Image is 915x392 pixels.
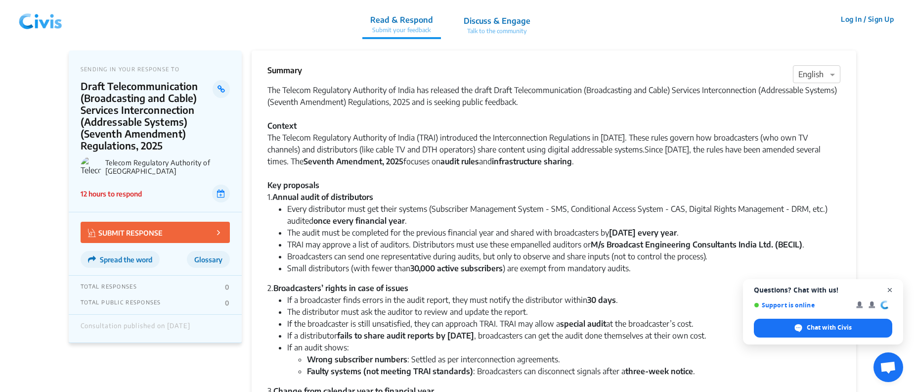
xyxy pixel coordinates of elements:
strong: fails to share audit reports by [DATE] [337,331,474,341]
p: Summary [267,64,302,76]
li: If an audit shows: [287,342,840,377]
strong: Faulty systems (not meeting TRAI standards) [307,366,473,376]
div: Open chat [873,352,903,382]
li: : Settled as per interconnection agreements. [307,353,840,365]
div: 2. [267,282,840,294]
p: Telecom Regulatory Authority of [GEOGRAPHIC_DATA] [105,158,230,175]
li: The audit must be completed for the previous financial year and shared with broadcasters by . [287,227,840,239]
p: Draft Telecommunication (Broadcasting and Cable) Services Interconnection (Addressable Systems) (... [81,80,213,151]
strong: M/s Broadcast Engineering Consultants India Ltd. (BECIL) [591,240,802,249]
button: Glossary [187,251,230,268]
strong: Context [267,121,297,131]
button: Spread the word [81,251,160,268]
li: The distributor must ask the auditor to review and update the report. [287,306,840,318]
p: 0 [225,283,229,291]
strong: special audit [560,319,606,329]
img: navlogo.png [15,4,66,34]
strong: Seventh Amendment, 2025 [304,156,403,166]
button: Log In / Sign Up [834,11,900,27]
li: Broadcasters can send one representative during audits, but only to observe and share inputs (not... [287,250,840,262]
p: TOTAL RESPONSES [81,283,137,291]
p: SENDING IN YOUR RESPONSE TO [81,66,230,72]
strong: Key proposals [267,180,319,190]
li: If a broadcaster finds errors in the audit report, they must notify the distributor within . [287,294,840,306]
p: SUBMIT RESPONSE [88,227,163,238]
li: If the broadcaster is still unsatisfied, they can approach TRAI. TRAI may allow a at the broadcas... [287,318,840,330]
button: SUBMIT RESPONSE [81,222,230,243]
img: Vector.jpg [88,229,96,237]
span: Close chat [884,284,896,296]
p: 0 [225,299,229,307]
div: Chat with Civis [754,319,892,338]
strong: [DATE] every year [609,228,677,238]
span: Chat with Civis [807,323,852,332]
li: : Broadcasters can disconnect signals after a . [307,365,840,377]
div: 1. [267,191,840,203]
strong: Wrong subscriber numbers [307,354,407,364]
p: Submit your feedback [370,26,433,35]
li: If a distributor , broadcasters can get the audit done themselves at their own cost. [287,330,840,342]
p: Read & Respond [370,14,433,26]
span: Support is online [754,301,849,309]
span: Spread the word [100,255,152,264]
li: TRAI may approve a list of auditors. Distributors must use these empanelled auditors or . [287,239,840,250]
img: Telecom Regulatory Authority of India logo [81,156,101,177]
p: 12 hours to respond [81,189,142,199]
p: Talk to the community [464,27,530,36]
span: Questions? Chat with us! [754,286,892,294]
li: Small distributors (with fewer than ) are exempt from mandatory audits. [287,262,840,274]
div: Consultation published on [DATE] [81,322,190,335]
span: Glossary [194,255,222,264]
strong: 30 days [587,295,616,305]
div: The Telecom Regulatory Authority of India has released the draft Draft Telecommunication (Broadca... [267,84,840,191]
li: Every distributor must get their systems (Subscriber Management System - SMS, Conditional Access ... [287,203,840,227]
strong: audit rules [440,156,479,166]
strong: Broadcasters’ rights in case of issues [273,283,408,293]
strong: Annual audit of distributors [272,192,373,202]
p: TOTAL PUBLIC RESPONSES [81,299,161,307]
p: Discuss & Engage [464,15,530,27]
strong: 30,000 active subscribers [410,263,503,273]
strong: three-week notice [625,366,693,376]
strong: once every financial year [313,216,405,226]
strong: infrastructure sharing [492,156,572,166]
